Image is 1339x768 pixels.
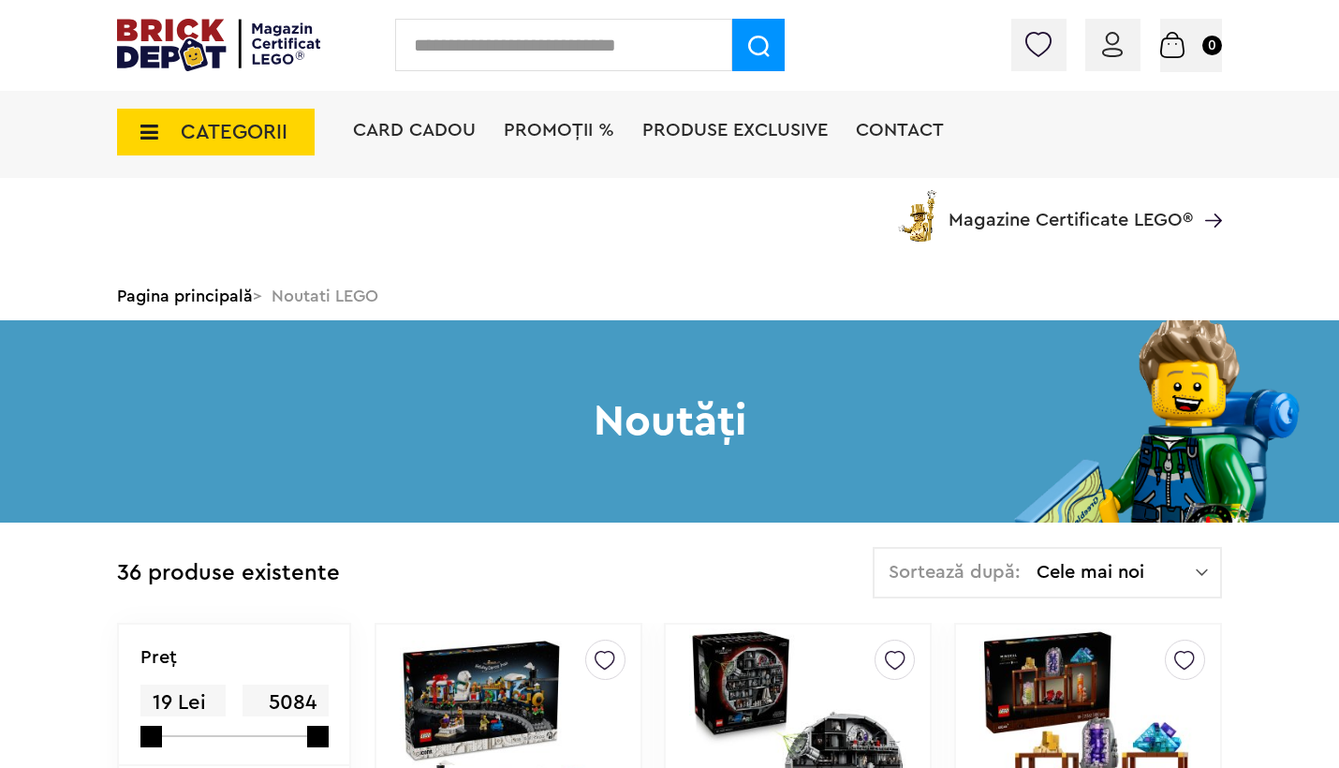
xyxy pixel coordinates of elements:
[243,685,328,746] span: 5084 Lei
[117,288,253,304] a: Pagina principală
[1037,563,1196,582] span: Cele mai noi
[1193,186,1222,205] a: Magazine Certificate LEGO®
[889,563,1021,582] span: Sortează după:
[504,121,614,140] a: PROMOȚII %
[117,547,340,600] div: 36 produse existente
[140,648,177,667] p: Preţ
[117,272,1222,320] div: > Noutati LEGO
[140,685,226,721] span: 19 Lei
[856,121,944,140] a: Contact
[949,186,1193,229] span: Magazine Certificate LEGO®
[181,122,287,142] span: CATEGORII
[353,121,476,140] a: Card Cadou
[642,121,828,140] a: Produse exclusive
[1202,36,1222,55] small: 0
